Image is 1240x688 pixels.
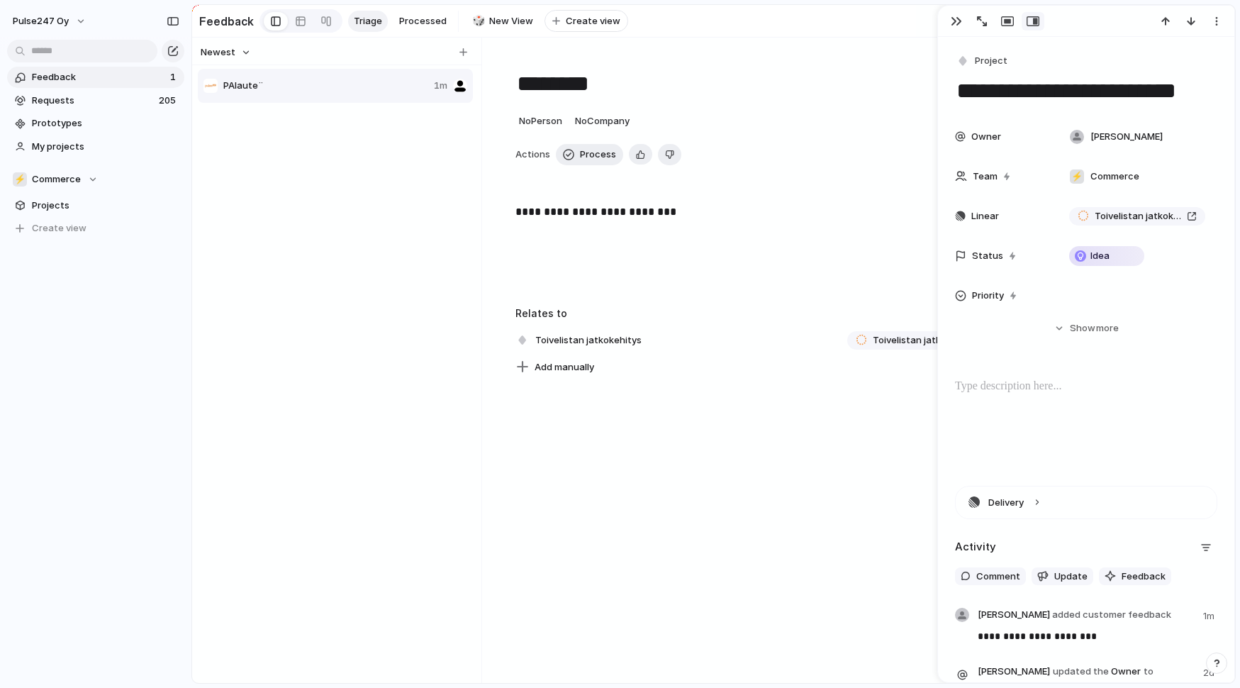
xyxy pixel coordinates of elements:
[1144,665,1154,679] span: to
[1095,209,1181,223] span: Toivelistan jatkokehitys
[973,170,998,184] span: Team
[971,130,1001,144] span: Owner
[7,169,184,190] button: ⚡Commerce
[7,67,184,88] a: Feedback1
[32,221,86,235] span: Create view
[199,43,253,62] button: Newest
[956,487,1217,518] button: Delivery
[13,172,27,187] div: ⚡
[6,10,94,33] button: Pulse247 Oy
[972,289,1004,303] span: Priority
[978,665,1050,679] span: [PERSON_NAME]
[535,360,594,374] span: Add manually
[1090,170,1139,184] span: Commerce
[954,51,1012,72] button: Project
[515,110,566,133] button: NoPerson
[580,148,616,162] span: Process
[978,608,1171,622] span: [PERSON_NAME]
[32,70,166,84] span: Feedback
[1090,130,1163,144] span: [PERSON_NAME]
[223,79,428,93] span: PAlaute¨
[566,14,620,28] span: Create view
[955,567,1026,586] button: Comment
[464,11,539,32] a: 🎲New View
[544,10,628,33] button: Create view
[7,90,184,111] a: Requests205
[1032,567,1093,586] button: Update
[1054,570,1088,584] span: Update
[13,14,69,28] span: Pulse247 Oy
[571,110,633,133] button: NoCompany
[1099,567,1171,586] button: Feedback
[32,140,179,154] span: My projects
[873,333,979,348] span: Toivelistan jatkokehitys
[201,45,235,60] span: Newest
[1070,170,1084,184] div: ⚡
[32,172,81,187] span: Commerce
[1203,609,1217,623] span: 1m
[7,113,184,134] a: Prototypes
[1090,249,1110,263] span: Idea
[531,331,646,350] span: Toivelistan jatkokehitys
[472,13,482,29] div: 🎲
[658,144,681,165] button: Delete
[32,94,155,108] span: Requests
[1069,207,1205,226] a: Toivelistan jatkokehitys
[976,570,1020,584] span: Comment
[575,115,630,126] span: No Company
[847,331,1003,350] a: Toivelistan jatkokehitys
[159,94,179,108] span: 205
[399,14,447,28] span: Processed
[1053,665,1109,679] span: updated the
[1052,609,1171,620] span: added customer feedback
[955,316,1217,341] button: Showmore
[489,14,533,28] span: New View
[32,199,179,213] span: Projects
[7,136,184,157] a: My projects
[32,116,179,131] span: Prototypes
[1122,570,1166,584] span: Feedback
[510,357,600,377] button: Add manually
[170,70,179,84] span: 1
[354,14,382,28] span: Triage
[519,115,562,126] span: No Person
[955,539,996,555] h2: Activity
[515,306,1036,321] h3: Relates to
[7,195,184,216] a: Projects
[7,218,184,239] button: Create view
[1096,321,1119,335] span: more
[1070,321,1095,335] span: Show
[470,14,484,28] button: 🎲
[971,209,999,223] span: Linear
[434,79,447,93] span: 1m
[348,11,388,32] a: Triage
[975,54,1007,68] span: Project
[199,13,254,30] h2: Feedback
[972,249,1003,263] span: Status
[515,148,550,162] span: Actions
[1203,663,1217,680] span: 2d
[556,144,623,165] button: Process
[393,11,452,32] a: Processed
